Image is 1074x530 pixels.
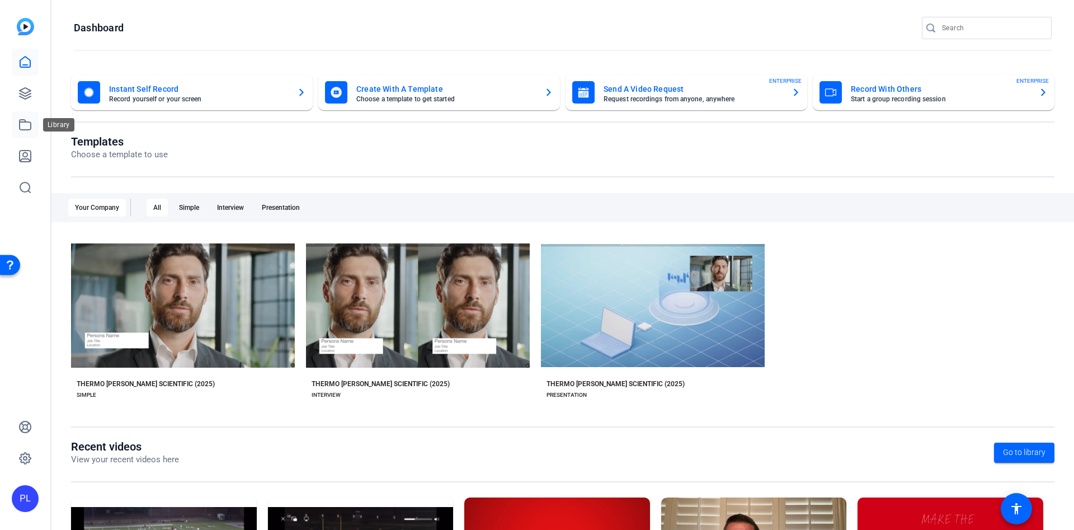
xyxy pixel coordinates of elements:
div: PL [12,485,39,512]
div: Library [43,118,74,132]
div: THERMO [PERSON_NAME] SCIENTIFIC (2025) [312,379,450,388]
div: PRESENTATION [547,391,587,400]
mat-card-subtitle: Request recordings from anyone, anywhere [604,96,783,102]
div: All [147,199,168,217]
div: THERMO [PERSON_NAME] SCIENTIFIC (2025) [77,379,215,388]
div: SIMPLE [77,391,96,400]
div: Interview [210,199,251,217]
div: Your Company [68,199,126,217]
button: Create With A TemplateChoose a template to get started [318,74,560,110]
h1: Templates [71,135,168,148]
mat-card-subtitle: Record yourself or your screen [109,96,288,102]
button: Send A Video RequestRequest recordings from anyone, anywhereENTERPRISE [566,74,807,110]
h1: Dashboard [74,21,124,35]
div: INTERVIEW [312,391,341,400]
div: THERMO [PERSON_NAME] SCIENTIFIC (2025) [547,379,685,388]
mat-card-subtitle: Choose a template to get started [356,96,535,102]
div: Simple [172,199,206,217]
mat-card-title: Instant Self Record [109,82,288,96]
img: blue-gradient.svg [17,18,34,35]
div: Presentation [255,199,307,217]
span: Go to library [1003,447,1045,458]
span: ENTERPRISE [1016,77,1049,85]
a: Go to library [994,443,1054,463]
p: Choose a template to use [71,148,168,161]
button: Instant Self RecordRecord yourself or your screen [71,74,313,110]
input: Search [942,21,1043,35]
mat-card-title: Record With Others [851,82,1030,96]
button: Record With OthersStart a group recording sessionENTERPRISE [813,74,1054,110]
mat-card-title: Create With A Template [356,82,535,96]
h1: Recent videos [71,440,179,453]
mat-icon: accessibility [1010,502,1023,515]
mat-card-title: Send A Video Request [604,82,783,96]
p: View your recent videos here [71,453,179,466]
mat-card-subtitle: Start a group recording session [851,96,1030,102]
span: ENTERPRISE [769,77,802,85]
